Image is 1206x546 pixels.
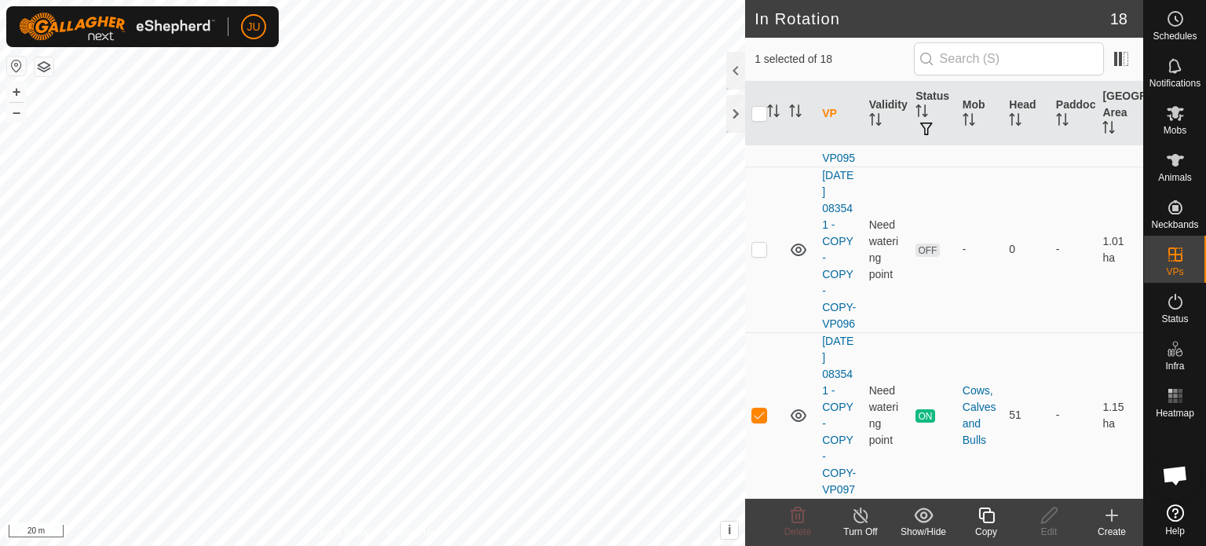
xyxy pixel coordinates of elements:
button: Reset Map [7,57,26,75]
td: 1.15 ha [1096,332,1143,498]
th: Mob [956,82,1003,146]
span: VPs [1166,267,1183,277]
span: ON [915,409,934,423]
a: [DATE] 083541 - COPY - COPY - COPY-VP095 [822,3,856,164]
span: JU [247,19,260,35]
div: - [963,241,997,258]
td: Need watering point [863,332,910,498]
div: Show/Hide [892,525,955,539]
p-sorticon: Activate to sort [789,107,802,119]
div: Open chat [1152,452,1199,499]
span: Delete [784,526,812,537]
span: 18 [1110,7,1127,31]
a: [DATE] 083541 - COPY - COPY - COPY-VP096 [822,169,856,330]
p-sorticon: Activate to sort [915,107,928,119]
input: Search (S) [914,42,1104,75]
button: i [721,522,738,539]
td: 51 [1003,332,1050,498]
span: Schedules [1153,31,1197,41]
h2: In Rotation [755,9,1110,28]
button: + [7,82,26,101]
td: Need watering point [863,167,910,332]
a: Help [1144,498,1206,542]
th: Validity [863,82,910,146]
th: Status [909,82,956,146]
th: VP [816,82,863,146]
div: Edit [1018,525,1080,539]
span: Heatmap [1156,409,1194,418]
span: 1 selected of 18 [755,51,913,68]
th: Paddock [1050,82,1097,146]
p-sorticon: Activate to sort [767,107,780,119]
p-sorticon: Activate to sort [1102,123,1115,136]
span: i [728,523,731,537]
th: Head [1003,82,1050,146]
span: Status [1161,314,1188,324]
span: Neckbands [1151,220,1198,229]
button: Map Layers [35,57,53,76]
button: – [7,103,26,122]
span: Infra [1165,361,1184,371]
span: Help [1165,526,1185,536]
p-sorticon: Activate to sort [963,115,975,128]
div: Cows, Calves and Bulls [963,383,997,449]
p-sorticon: Activate to sort [1009,115,1021,128]
th: [GEOGRAPHIC_DATA] Area [1096,82,1143,146]
span: Notifications [1149,79,1201,88]
p-sorticon: Activate to sort [869,115,882,128]
td: 0 [1003,167,1050,332]
td: 1.01 ha [1096,167,1143,332]
div: Copy [955,525,1018,539]
span: Animals [1158,173,1192,182]
div: Create [1080,525,1143,539]
p-sorticon: Activate to sort [1056,115,1069,128]
div: Turn Off [829,525,892,539]
td: - [1050,332,1097,498]
td: - [1050,167,1097,332]
a: [DATE] 083541 - COPY - COPY - COPY-VP097 [822,335,856,496]
span: Mobs [1164,126,1186,135]
a: Contact Us [388,526,434,540]
a: Privacy Policy [311,526,370,540]
img: Gallagher Logo [19,13,215,41]
span: OFF [915,244,939,257]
